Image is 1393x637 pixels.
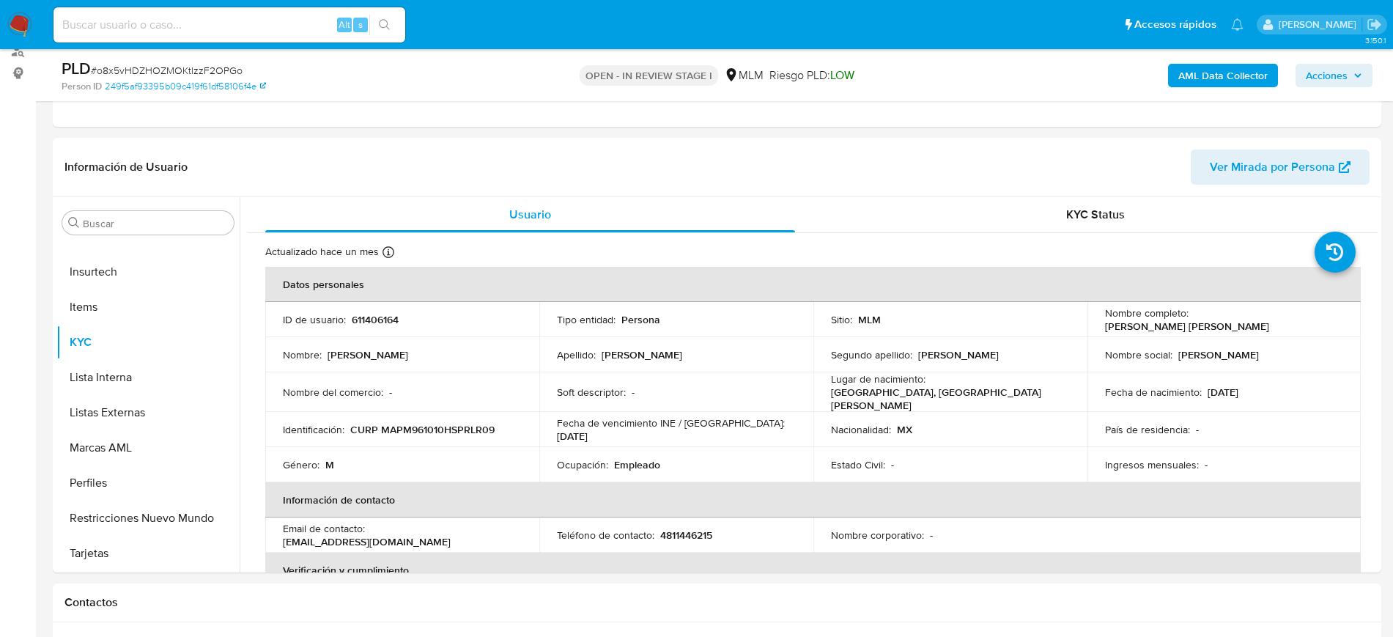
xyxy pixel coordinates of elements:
[557,529,654,542] p: Teléfono de contacto :
[91,63,243,78] span: # o8x5vHDZHOZMOKtlzzF2OPGo
[831,313,852,326] p: Sitio :
[352,313,399,326] p: 611406164
[62,56,91,80] b: PLD
[509,206,551,223] span: Usuario
[56,395,240,430] button: Listas Externas
[891,458,894,471] p: -
[1105,458,1199,471] p: Ingresos mensuales :
[557,386,626,399] p: Soft descriptor :
[265,245,379,259] p: Actualizado hace un mes
[1367,17,1382,32] a: Salir
[724,67,764,84] div: MLM
[56,465,240,501] button: Perfiles
[283,313,346,326] p: ID de usuario :
[56,430,240,465] button: Marcas AML
[53,15,405,34] input: Buscar usuario o caso...
[283,423,344,436] p: Identificación :
[369,15,399,35] button: search-icon
[105,80,266,93] a: 249f5af93395b09c419f61df58106f4e
[283,535,451,548] p: [EMAIL_ADDRESS][DOMAIN_NAME]
[265,553,1361,588] th: Verificación y cumplimiento
[283,386,383,399] p: Nombre del comercio :
[1105,348,1172,361] p: Nombre social :
[580,65,718,86] p: OPEN - IN REVIEW STAGE I
[1178,64,1268,87] b: AML Data Collector
[918,348,999,361] p: [PERSON_NAME]
[897,423,912,436] p: MX
[632,386,635,399] p: -
[769,67,854,84] span: Riesgo PLD:
[1205,458,1208,471] p: -
[831,458,885,471] p: Estado Civil :
[350,423,495,436] p: CURP MAPM961010HSPRLR09
[830,67,854,84] span: LOW
[56,360,240,395] button: Lista Interna
[1279,18,1361,32] p: diego.gardunorosas@mercadolibre.com.mx
[1306,64,1348,87] span: Acciones
[56,325,240,360] button: KYC
[1196,423,1199,436] p: -
[557,416,785,430] p: Fecha de vencimiento INE / [GEOGRAPHIC_DATA] :
[557,430,588,443] p: [DATE]
[328,348,408,361] p: [PERSON_NAME]
[56,254,240,290] button: Insurtech
[62,80,102,93] b: Person ID
[1191,150,1370,185] button: Ver Mirada por Persona
[1208,386,1238,399] p: [DATE]
[1105,386,1202,399] p: Fecha de nacimiento :
[1105,423,1190,436] p: País de residencia :
[831,348,912,361] p: Segundo apellido :
[1066,206,1125,223] span: KYC Status
[389,386,392,399] p: -
[265,267,1361,302] th: Datos personales
[64,160,188,174] h1: Información de Usuario
[283,458,319,471] p: Género :
[1105,320,1269,333] p: [PERSON_NAME] [PERSON_NAME]
[83,217,228,230] input: Buscar
[283,522,365,535] p: Email de contacto :
[1178,348,1259,361] p: [PERSON_NAME]
[56,290,240,325] button: Items
[68,217,80,229] button: Buscar
[265,482,1361,518] th: Información de contacto
[339,18,350,32] span: Alt
[325,458,334,471] p: M
[602,348,682,361] p: [PERSON_NAME]
[614,458,660,471] p: Empleado
[1168,64,1278,87] button: AML Data Collector
[1296,64,1372,87] button: Acciones
[1210,150,1335,185] span: Ver Mirada por Persona
[831,386,1064,412] p: [GEOGRAPHIC_DATA], [GEOGRAPHIC_DATA][PERSON_NAME]
[64,595,1370,610] h1: Contactos
[1365,34,1386,46] span: 3.150.1
[1231,18,1244,31] a: Notificaciones
[557,313,616,326] p: Tipo entidad :
[283,348,322,361] p: Nombre :
[557,458,608,471] p: Ocupación :
[831,529,924,542] p: Nombre corporativo :
[56,536,240,571] button: Tarjetas
[831,372,925,386] p: Lugar de nacimiento :
[621,313,660,326] p: Persona
[557,348,596,361] p: Apellido :
[56,501,240,536] button: Restricciones Nuevo Mundo
[660,529,712,542] p: 4811446215
[1105,306,1189,320] p: Nombre completo :
[858,313,881,326] p: MLM
[1134,17,1216,32] span: Accesos rápidos
[930,529,933,542] p: -
[358,18,363,32] span: s
[831,423,891,436] p: Nacionalidad :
